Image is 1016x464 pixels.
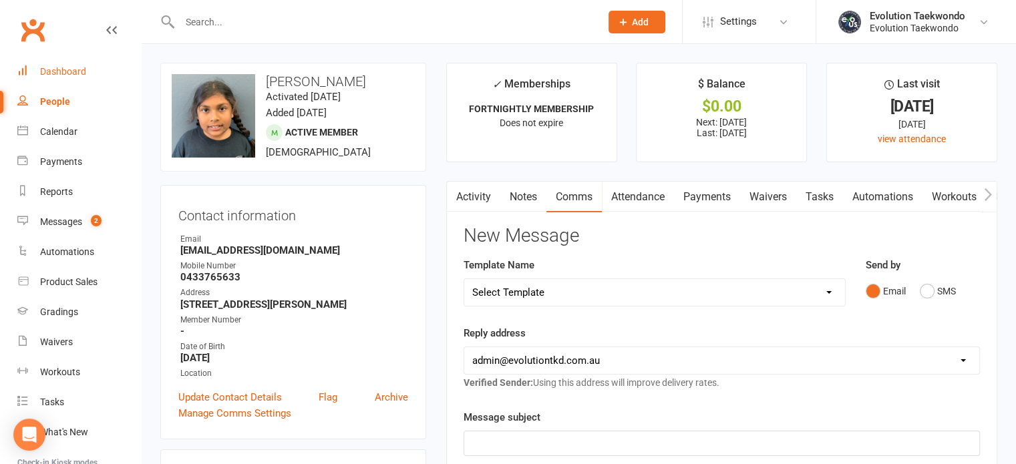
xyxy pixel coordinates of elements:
a: Payments [674,182,740,212]
a: Workouts [17,357,141,387]
div: People [40,96,70,107]
a: Tasks [17,387,141,417]
a: Clubworx [16,13,49,47]
a: Calendar [17,117,141,147]
a: Manage Comms Settings [178,405,291,421]
div: $ Balance [698,75,745,99]
a: Messages 2 [17,207,141,237]
span: Using this address will improve delivery rates. [464,377,719,388]
a: Activity [447,182,500,212]
div: Tasks [40,397,64,407]
i: ✓ [492,78,501,91]
a: Product Sales [17,267,141,297]
img: thumb_image1716958358.png [836,9,863,35]
label: Reply address [464,325,526,341]
a: Gradings [17,297,141,327]
div: Last visit [884,75,940,99]
a: view attendance [878,134,946,144]
span: [DEMOGRAPHIC_DATA] [266,146,371,158]
div: [DATE] [839,117,985,132]
a: Attendance [602,182,674,212]
img: image1706767326.png [172,74,255,158]
span: Does not expire [500,118,563,128]
div: $0.00 [649,99,794,113]
div: Automations [40,246,94,257]
strong: [STREET_ADDRESS][PERSON_NAME] [180,298,408,310]
button: SMS [920,278,956,304]
a: Tasks [796,182,843,212]
a: Waivers [17,327,141,357]
div: Memberships [492,75,570,100]
time: Activated [DATE] [266,91,341,103]
div: Waivers [40,336,73,347]
div: Open Intercom Messenger [13,419,45,451]
strong: [DATE] [180,352,408,364]
input: Search... [176,13,591,31]
div: Messages [40,216,82,227]
div: [DATE] [839,99,985,113]
div: Location [180,367,408,380]
div: Calendar [40,126,77,137]
a: What's New [17,417,141,447]
div: Workouts [40,367,80,377]
a: Automations [17,237,141,267]
div: Reports [40,186,73,197]
p: Next: [DATE] Last: [DATE] [649,117,794,138]
a: Automations [843,182,922,212]
a: Payments [17,147,141,177]
a: Notes [500,182,546,212]
h3: Contact information [178,203,408,223]
a: Workouts [922,182,986,212]
span: 2 [91,215,102,226]
a: Waivers [740,182,796,212]
label: Template Name [464,257,534,273]
strong: [EMAIL_ADDRESS][DOMAIN_NAME] [180,244,408,256]
div: Date of Birth [180,340,408,353]
a: People [17,87,141,117]
a: Flag [319,389,337,405]
div: Gradings [40,306,78,317]
strong: - [180,325,408,337]
div: Address [180,286,408,299]
div: Payments [40,156,82,167]
span: Active member [285,127,358,138]
button: Add [609,11,665,33]
button: Email [866,278,906,304]
label: Send by [866,257,900,273]
label: Message subject [464,409,540,425]
strong: Verified Sender: [464,377,533,388]
div: Dashboard [40,66,86,77]
a: Update Contact Details [178,389,282,405]
div: Email [180,233,408,246]
div: What's New [40,427,88,437]
h3: New Message [464,226,980,246]
div: Product Sales [40,276,98,287]
a: Archive [375,389,408,405]
a: Reports [17,177,141,207]
div: Mobile Number [180,260,408,272]
div: Evolution Taekwondo [870,22,965,34]
div: Evolution Taekwondo [870,10,965,22]
span: Add [632,17,649,27]
div: Member Number [180,314,408,326]
strong: 0433765633 [180,271,408,283]
strong: FORTNIGHTLY MEMBERSHIP [469,103,594,114]
span: Settings [720,7,757,37]
h3: [PERSON_NAME] [172,74,415,89]
a: Dashboard [17,57,141,87]
a: Comms [546,182,602,212]
time: Added [DATE] [266,107,327,119]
